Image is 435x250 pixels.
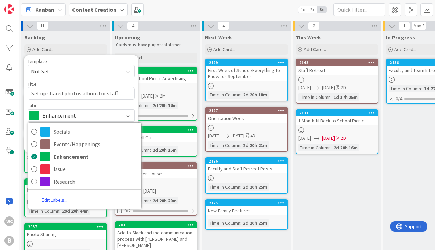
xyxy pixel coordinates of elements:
[25,230,106,239] div: Photo Sharing
[27,207,59,215] div: Time in Column
[54,151,138,162] span: Enhancement
[298,6,308,13] span: 1x
[333,3,385,16] input: Quick Filter...
[205,59,288,101] a: 2129First Week of School/Everything to Know for SeptemberTime in Column:2d 20h 18m
[28,150,141,163] a: Enhancement
[115,163,197,169] div: 2128
[217,22,229,30] span: 4
[206,164,287,173] div: Faculty and Staff Retreat Posts
[206,108,287,114] div: 2127
[209,108,287,113] div: 2127
[25,179,106,194] div: 2058Back to School Social Plan
[42,111,119,120] span: Enhancement
[296,116,378,125] div: 1 Month til Back to School Picnic
[208,141,240,149] div: Time in Column
[205,107,288,152] a: 2127Orientation Week[DATE][DATE]4DTime in Column:2d 20h 21m
[332,144,359,151] div: 2d 20h 16m
[115,127,197,133] div: 2132
[28,138,141,150] a: Events/Happenings
[54,127,138,137] span: Socials
[115,126,197,157] a: 2132New App Roll OutTime in Column:2d 20h 15m
[115,74,197,83] div: Back to School Picnic Advertising
[28,81,37,87] label: Title
[241,91,269,99] div: 2d 20h 18m
[389,85,421,92] div: Time in Column
[308,22,320,30] span: 2
[150,146,151,154] span: :
[37,22,48,30] span: 11
[299,111,378,115] div: 2131
[208,91,240,99] div: Time in Column
[296,110,378,116] div: 2131
[206,59,287,66] div: 2129
[206,66,287,81] div: First Week of School/Everything to Know for September
[25,224,106,230] div: 2057
[206,158,287,164] div: 2126
[322,84,335,91] span: [DATE]
[32,46,55,53] span: Add Card...
[115,68,197,83] div: 2133Back to School Picnic Advertising
[118,223,197,228] div: 2036
[115,127,197,142] div: 2132New App Roll Out
[118,128,197,132] div: 2132
[296,59,378,104] a: 2143Staff Retreat[DATE][DATE]2DTime in Column:1d 17h 25m
[14,1,31,9] span: Support
[115,68,197,74] div: 2133
[205,34,232,41] span: Next Week
[241,141,269,149] div: 2d 20h 21m
[150,102,151,109] span: :
[115,67,197,121] a: 2133Back to School Picnic Advertising[DATE][DATE]2MTime in Column:2d 20h 14m0/2
[28,87,135,100] textarea: Set up shared photos album for staff
[115,133,197,142] div: New App Roll Out
[206,200,287,215] div: 2125New Family Features
[206,158,287,173] div: 2126Faculty and Staff Retreat Posts
[317,6,326,13] span: 3x
[24,137,107,173] a: 2134Advertise SocialsTime in Column:2d 20h 13m
[322,135,335,142] span: [DATE]
[241,219,269,227] div: 2d 20h 25m
[60,207,90,215] div: 29d 20h 44m
[296,66,378,75] div: Staff Retreat
[332,93,359,101] div: 1d 17h 25m
[28,224,106,229] div: 2057
[240,183,241,191] span: :
[54,139,138,149] span: Events/Happenings
[296,109,378,154] a: 21311 Month til Back to School Picnic[DATE][DATE]2DTime in Column:2d 20h 16m
[28,59,47,64] span: Template
[28,194,81,206] a: Edit Labels...
[299,60,378,65] div: 2143
[151,146,178,154] div: 2d 20h 15m
[28,126,141,138] a: Socials
[206,206,287,215] div: New Family Features
[394,46,416,53] span: Add Card...
[250,132,255,139] div: 4D
[240,141,241,149] span: :
[151,102,178,109] div: 2d 20h 14m
[331,144,332,151] span: :
[151,197,178,204] div: 2d 20h 20m
[205,199,288,230] a: 2125New Family FeaturesTime in Column:2d 20h 25m
[206,108,287,123] div: 2127Orientation Week
[124,207,131,214] span: 0/2
[72,6,116,13] b: Content Creation
[209,159,287,164] div: 2126
[28,175,141,188] a: Research
[421,85,422,92] span: :
[386,34,415,41] span: In Progress
[24,178,107,217] a: 2058Back to School Social Plan[DATE][DATE]2MTime in Column:29d 20h 44m
[115,163,197,178] div: 2128Fall Fest/Open House
[206,114,287,123] div: Orientation Week
[160,92,166,100] div: 2M
[24,34,45,41] span: Backlog
[298,144,331,151] div: Time in Column
[25,185,106,194] div: Back to School Social Plan
[4,216,14,226] div: WC
[298,135,311,142] span: [DATE]
[296,110,378,125] div: 21311 Month til Back to School Picnic
[115,34,141,41] span: Upcoming
[206,59,287,81] div: 2129First Week of School/Everything to Know for September
[59,207,60,215] span: :
[123,55,145,61] span: Add Card...
[414,24,424,28] div: Max 3
[209,60,287,65] div: 2129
